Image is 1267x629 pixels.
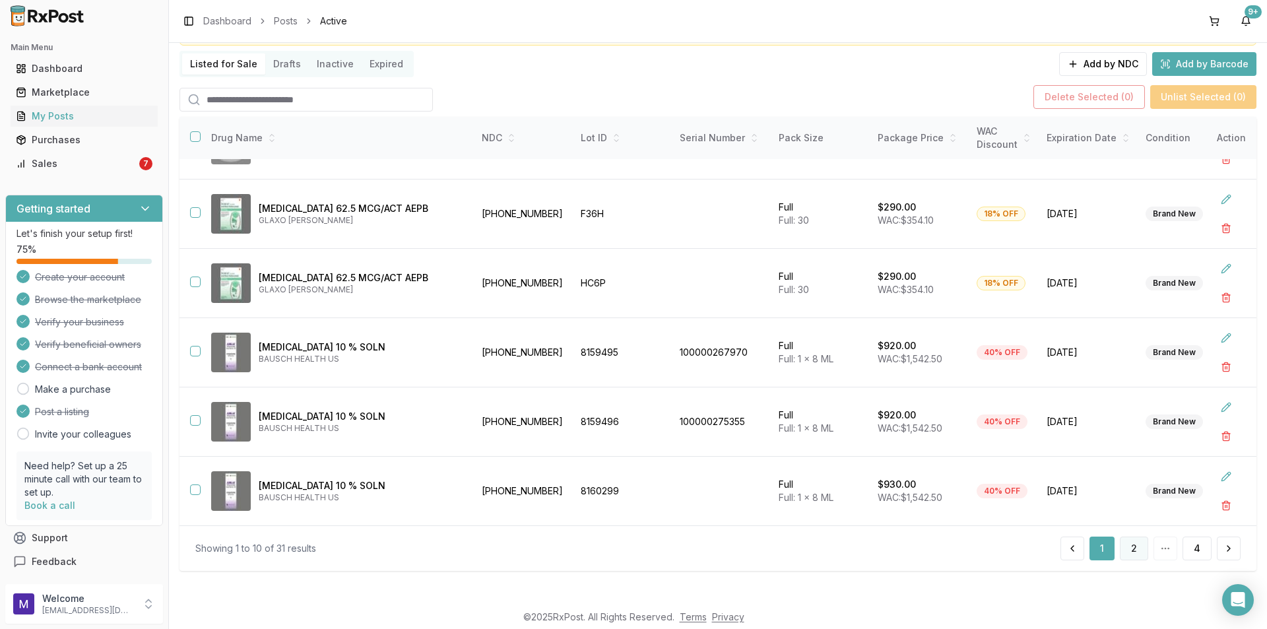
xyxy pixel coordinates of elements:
[779,492,833,503] span: Full: 1 x 8 ML
[211,333,251,372] img: Jublia 10 % SOLN
[878,339,916,352] p: $920.00
[16,157,137,170] div: Sales
[1214,395,1238,419] button: Edit
[42,605,134,616] p: [EMAIL_ADDRESS][DOMAIN_NAME]
[1214,355,1238,379] button: Delete
[1047,415,1130,428] span: [DATE]
[35,428,131,441] a: Invite your colleagues
[1047,207,1130,220] span: [DATE]
[771,180,870,249] td: Full
[680,611,707,622] a: Terms
[680,131,763,145] div: Serial Number
[16,243,36,256] span: 75 %
[259,341,463,354] p: [MEDICAL_DATA] 10 % SOLN
[878,409,916,422] p: $920.00
[35,315,124,329] span: Verify your business
[1214,187,1238,211] button: Edit
[878,353,942,364] span: WAC: $1,542.50
[1146,484,1203,498] div: Brand New
[474,318,573,387] td: [PHONE_NUMBER]
[1120,537,1148,560] button: 2
[5,129,163,150] button: Purchases
[16,201,90,216] h3: Getting started
[5,5,90,26] img: RxPost Logo
[259,423,463,434] p: BAUSCH HEALTH US
[11,104,158,128] a: My Posts
[259,215,463,226] p: GLAXO [PERSON_NAME]
[1146,276,1203,290] div: Brand New
[474,457,573,526] td: [PHONE_NUMBER]
[11,42,158,53] h2: Main Menu
[672,387,771,457] td: 100000275355
[35,271,125,284] span: Create your account
[878,422,942,434] span: WAC: $1,542.50
[482,131,565,145] div: NDC
[1235,11,1256,32] button: 9+
[5,153,163,174] button: Sales7
[977,414,1027,429] div: 40% OFF
[259,284,463,295] p: GLAXO [PERSON_NAME]
[779,215,809,226] span: Full: 30
[672,318,771,387] td: 100000267970
[573,457,672,526] td: 8160299
[16,133,152,147] div: Purchases
[309,53,362,75] button: Inactive
[771,387,870,457] td: Full
[259,354,463,364] p: BAUSCH HEALTH US
[977,484,1027,498] div: 40% OFF
[779,422,833,434] span: Full: 1 x 8 ML
[5,550,163,574] button: Feedback
[16,227,152,240] p: Let's finish your setup first!
[474,387,573,457] td: [PHONE_NUMBER]
[259,492,463,503] p: BAUSCH HEALTH US
[11,81,158,104] a: Marketplace
[1146,207,1203,221] div: Brand New
[259,410,463,423] p: [MEDICAL_DATA] 10 % SOLN
[573,249,672,318] td: HC6P
[878,492,942,503] span: WAC: $1,542.50
[779,353,833,364] span: Full: 1 x 8 ML
[878,284,934,295] span: WAC: $354.10
[474,180,573,249] td: [PHONE_NUMBER]
[259,202,463,215] p: [MEDICAL_DATA] 62.5 MCG/ACT AEPB
[35,405,89,418] span: Post a listing
[474,249,573,318] td: [PHONE_NUMBER]
[32,555,77,568] span: Feedback
[203,15,251,28] a: Dashboard
[573,318,672,387] td: 8159495
[362,53,411,75] button: Expired
[1214,326,1238,350] button: Edit
[211,402,251,442] img: Jublia 10 % SOLN
[1047,346,1130,359] span: [DATE]
[1206,117,1256,160] th: Action
[5,526,163,550] button: Support
[878,478,916,491] p: $930.00
[878,270,916,283] p: $290.00
[16,62,152,75] div: Dashboard
[1089,537,1115,560] button: 1
[1059,52,1147,76] button: Add by NDC
[1245,5,1262,18] div: 9+
[1183,537,1212,560] button: 4
[42,592,134,605] p: Welcome
[203,15,347,28] nav: breadcrumb
[139,157,152,170] div: 7
[211,131,463,145] div: Drug Name
[1214,216,1238,240] button: Delete
[35,293,141,306] span: Browse the marketplace
[977,207,1025,221] div: 18% OFF
[320,15,347,28] span: Active
[5,82,163,103] button: Marketplace
[11,57,158,81] a: Dashboard
[11,128,158,152] a: Purchases
[259,479,463,492] p: [MEDICAL_DATA] 10 % SOLN
[771,457,870,526] td: Full
[581,131,664,145] div: Lot ID
[265,53,309,75] button: Drafts
[24,500,75,511] a: Book a call
[771,117,870,160] th: Pack Size
[878,201,916,214] p: $290.00
[1214,424,1238,448] button: Delete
